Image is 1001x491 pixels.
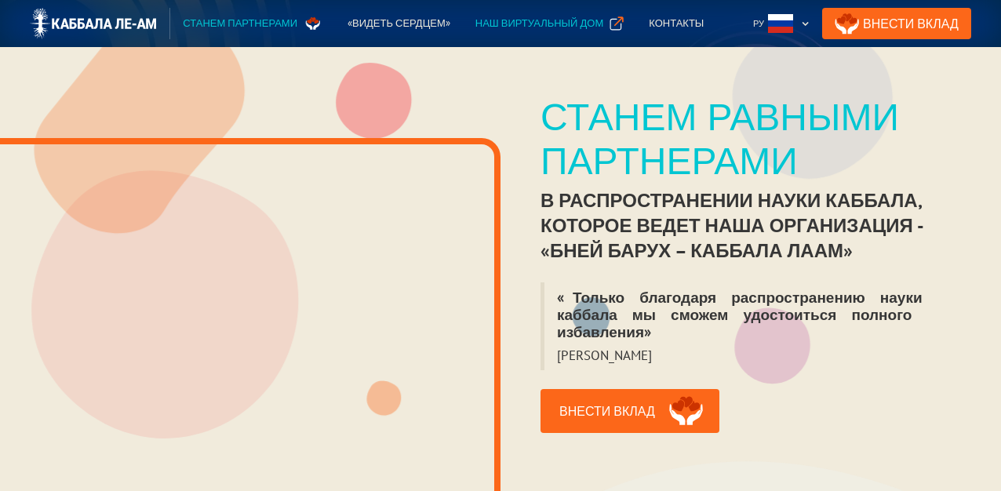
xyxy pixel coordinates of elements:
[541,389,719,433] a: Внести вклад
[541,282,961,347] blockquote: «Только благодаря распространению науки каббала мы сможем удостоиться полного избавления»
[170,8,335,39] a: Станем партнерами
[463,8,636,39] a: Наш виртуальный дом
[541,347,664,370] blockquote: [PERSON_NAME]
[183,16,297,31] div: Станем партнерами
[348,16,450,31] div: «Видеть сердцем»
[747,8,816,39] div: Ру
[541,188,961,264] div: в распространении науки каббала, которое ведет наша организация - «Бней Барух – Каббала лаАм»
[753,16,764,31] div: Ру
[541,94,961,182] div: Станем равными партнерами
[649,16,704,31] div: Контакты
[822,8,971,39] a: Внести Вклад
[636,8,716,39] a: Контакты
[475,16,603,31] div: Наш виртуальный дом
[335,8,463,39] a: «Видеть сердцем»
